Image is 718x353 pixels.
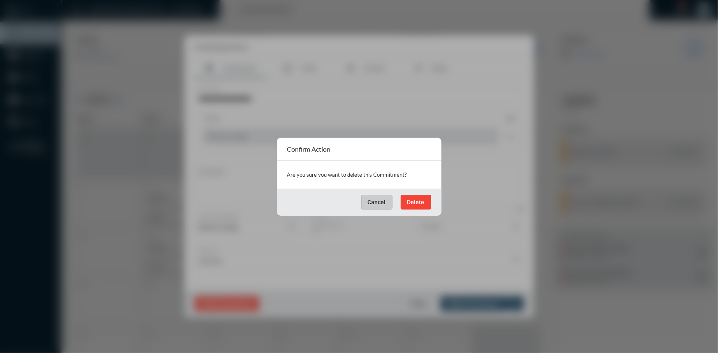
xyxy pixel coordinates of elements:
[287,145,331,153] h2: Confirm Action
[401,195,431,210] button: Delete
[361,195,393,210] button: Cancel
[368,199,386,205] span: Cancel
[407,199,425,205] span: Delete
[287,169,431,180] p: Are you sure you want to delete this Commitment?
